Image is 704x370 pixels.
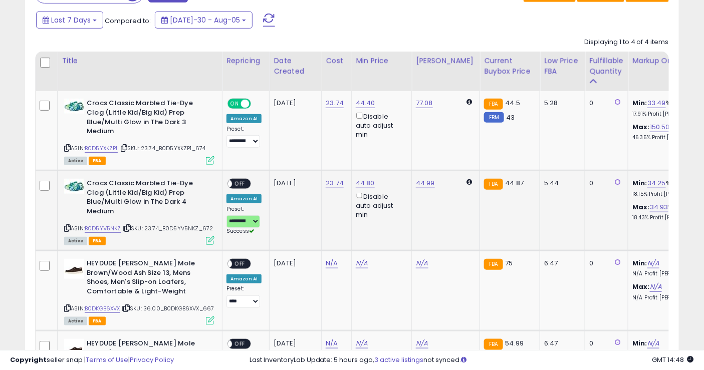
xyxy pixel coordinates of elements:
[589,99,620,108] div: 0
[123,224,213,232] span: | SKU: 23.74_B0D5YV5NKZ_672
[274,99,314,108] div: [DATE]
[647,258,659,268] a: N/A
[356,258,368,268] a: N/A
[10,355,47,364] strong: Copyright
[484,339,503,350] small: FBA
[544,56,581,77] div: Low Price FBA
[326,258,338,268] a: N/A
[652,355,694,364] span: 2025-08-13 14:48 GMT
[632,202,650,212] b: Max:
[650,202,668,212] a: 34.93
[466,99,472,105] i: Calculated using Dynamic Max Price.
[416,338,428,348] a: N/A
[356,191,404,220] div: Disable auto adjust min
[226,56,265,66] div: Repricing
[632,122,650,132] b: Max:
[326,98,344,108] a: 23.74
[64,259,214,324] div: ASIN:
[226,274,262,283] div: Amazon AI
[155,12,253,29] button: [DATE]-30 - Aug-05
[544,99,577,108] div: 5.28
[64,99,84,114] img: 41hQXSvEQ+L._SL40_.jpg
[232,180,248,188] span: OFF
[89,157,106,165] span: FBA
[89,317,106,325] span: FBA
[356,98,375,108] a: 44.40
[484,56,536,77] div: Current Buybox Price
[647,178,666,188] a: 34.25
[226,126,262,148] div: Preset:
[274,259,314,268] div: [DATE]
[51,15,91,25] span: Last 7 Days
[632,282,650,291] b: Max:
[64,259,84,279] img: 31rt5GQew8L._SL40_.jpg
[64,157,87,165] span: All listings currently available for purchase on Amazon
[506,98,521,108] span: 44.5
[589,259,620,268] div: 0
[64,339,84,359] img: 31rt5GQew8L._SL40_.jpg
[589,56,624,77] div: Fulfillable Quantity
[87,179,208,218] b: Crocs Classic Marbled Tie-Dye Clog (Little Kid/Big Kid) Prep Blue/Multi Glow in The Dark 4 Medium
[64,317,87,325] span: All listings currently available for purchase on Amazon
[105,16,151,26] span: Compared to:
[250,100,266,108] span: OFF
[466,179,472,185] i: Calculated using Dynamic Max Price.
[64,237,87,245] span: All listings currently available for purchase on Amazon
[484,259,503,270] small: FBA
[85,304,120,313] a: B0DKGB6XVX
[632,258,647,268] b: Min:
[86,355,128,364] a: Terms of Use
[226,285,262,308] div: Preset:
[416,258,428,268] a: N/A
[119,144,206,152] span: | SKU: 23.74_B0D5YXKZP1_674
[632,178,647,188] b: Min:
[416,56,476,66] div: [PERSON_NAME]
[507,113,515,122] span: 43
[632,98,647,108] b: Min:
[64,99,214,164] div: ASIN:
[85,144,118,153] a: B0D5YXKZP1
[87,99,208,138] b: Crocs Classic Marbled Tie-Dye Clog (Little Kid/Big Kid) Prep Blue/Multi Glow in The Dark 3 Medium
[89,237,106,245] span: FBA
[506,178,524,188] span: 44.87
[484,112,504,123] small: FBM
[650,122,670,132] a: 150.50
[647,338,659,348] a: N/A
[274,179,314,188] div: [DATE]
[85,224,121,233] a: B0D5YV5NKZ
[632,338,647,348] b: Min:
[130,355,174,364] a: Privacy Policy
[226,194,262,203] div: Amazon AI
[226,227,254,235] span: Success
[170,15,240,25] span: [DATE]-30 - Aug-05
[36,12,103,29] button: Last 7 Days
[356,178,375,188] a: 44.80
[62,56,218,66] div: Title
[356,56,407,66] div: Min Price
[274,56,317,77] div: Date Created
[64,179,84,194] img: 41hQXSvEQ+L._SL40_.jpg
[10,355,174,365] div: seller snap | |
[544,259,577,268] div: 6.47
[226,206,262,235] div: Preset:
[250,355,694,365] div: Last InventoryLab Update: 5 hours ago, not synced.
[650,282,662,292] a: N/A
[274,339,314,348] div: [DATE]
[356,111,404,140] div: Disable auto adjust min
[232,260,248,268] span: OFF
[416,178,435,188] a: 44.99
[226,114,262,123] div: Amazon AI
[484,99,503,110] small: FBA
[326,178,344,188] a: 23.74
[87,259,208,298] b: HEYDUDE [PERSON_NAME] Mole Brown/Wood Ash Size 13, Mens Shoes, Men's Slip-on Loafers, Comfortable...
[375,355,424,364] a: 3 active listings
[326,338,338,348] a: N/A
[506,258,513,268] span: 75
[356,338,368,348] a: N/A
[589,179,620,188] div: 0
[584,38,669,47] div: Displaying 1 to 4 of 4 items
[232,340,248,348] span: OFF
[647,98,666,108] a: 33.49
[484,179,503,190] small: FBA
[228,100,241,108] span: ON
